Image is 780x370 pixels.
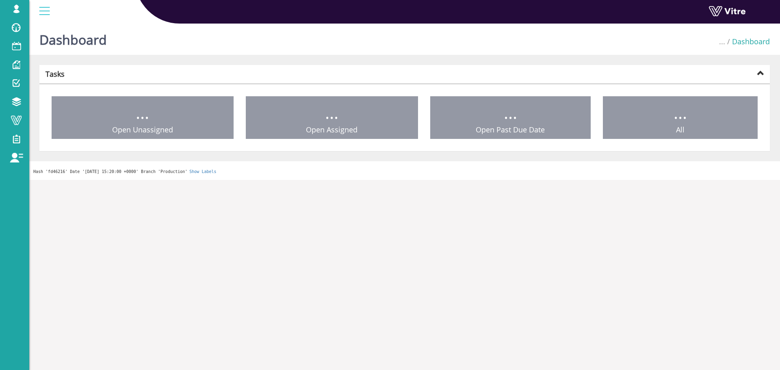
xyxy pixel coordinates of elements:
[45,69,65,79] strong: Tasks
[504,101,517,124] span: ...
[325,101,338,124] span: ...
[719,37,725,46] span: ...
[189,169,216,174] a: Show Labels
[33,169,187,174] span: Hash 'fd46216' Date '[DATE] 15:20:00 +0000' Branch 'Production'
[246,96,418,139] a: ... Open Assigned
[39,20,107,55] h1: Dashboard
[112,125,173,134] span: Open Unassigned
[306,125,357,134] span: Open Assigned
[676,125,685,134] span: All
[430,96,591,139] a: ... Open Past Due Date
[603,96,758,139] a: ... All
[52,96,234,139] a: ... Open Unassigned
[136,101,149,124] span: ...
[476,125,545,134] span: Open Past Due Date
[725,37,770,47] li: Dashboard
[674,101,687,124] span: ...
